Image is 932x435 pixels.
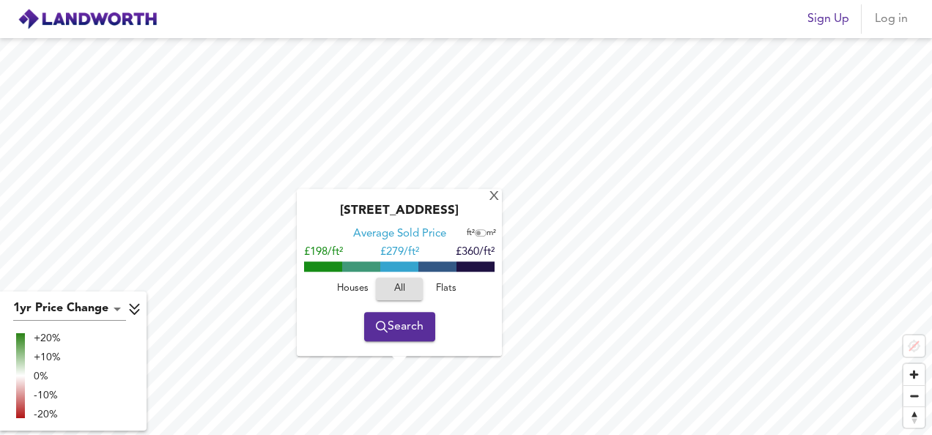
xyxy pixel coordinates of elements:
div: [STREET_ADDRESS] [304,204,495,227]
div: +10% [34,350,61,365]
span: Sign Up [807,9,849,29]
span: £ 279/ft² [380,247,419,258]
span: Log in [873,9,909,29]
span: £360/ft² [456,247,495,258]
button: Search [364,312,435,341]
button: Houses [329,278,376,300]
div: -20% [34,407,61,422]
button: Sign Up [802,4,855,34]
div: 0% [34,369,61,384]
button: Log in [868,4,914,34]
span: Search [376,316,424,337]
div: Average Sold Price [353,227,446,242]
div: +20% [34,331,61,346]
button: Zoom in [903,364,925,385]
span: Houses [333,280,372,297]
span: m² [487,229,496,237]
button: All [376,278,423,300]
div: 1yr Price Change [13,297,126,321]
button: Location not available [903,335,925,357]
img: logo [18,8,158,30]
div: -10% [34,388,61,403]
button: Reset bearing to north [903,406,925,428]
button: Zoom out [903,385,925,406]
span: ft² [467,229,475,237]
button: Flats [423,278,470,300]
span: Reset bearing to north [903,407,925,428]
span: Flats [426,280,466,297]
span: £198/ft² [304,247,343,258]
span: All [383,280,415,297]
div: X [488,190,500,204]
